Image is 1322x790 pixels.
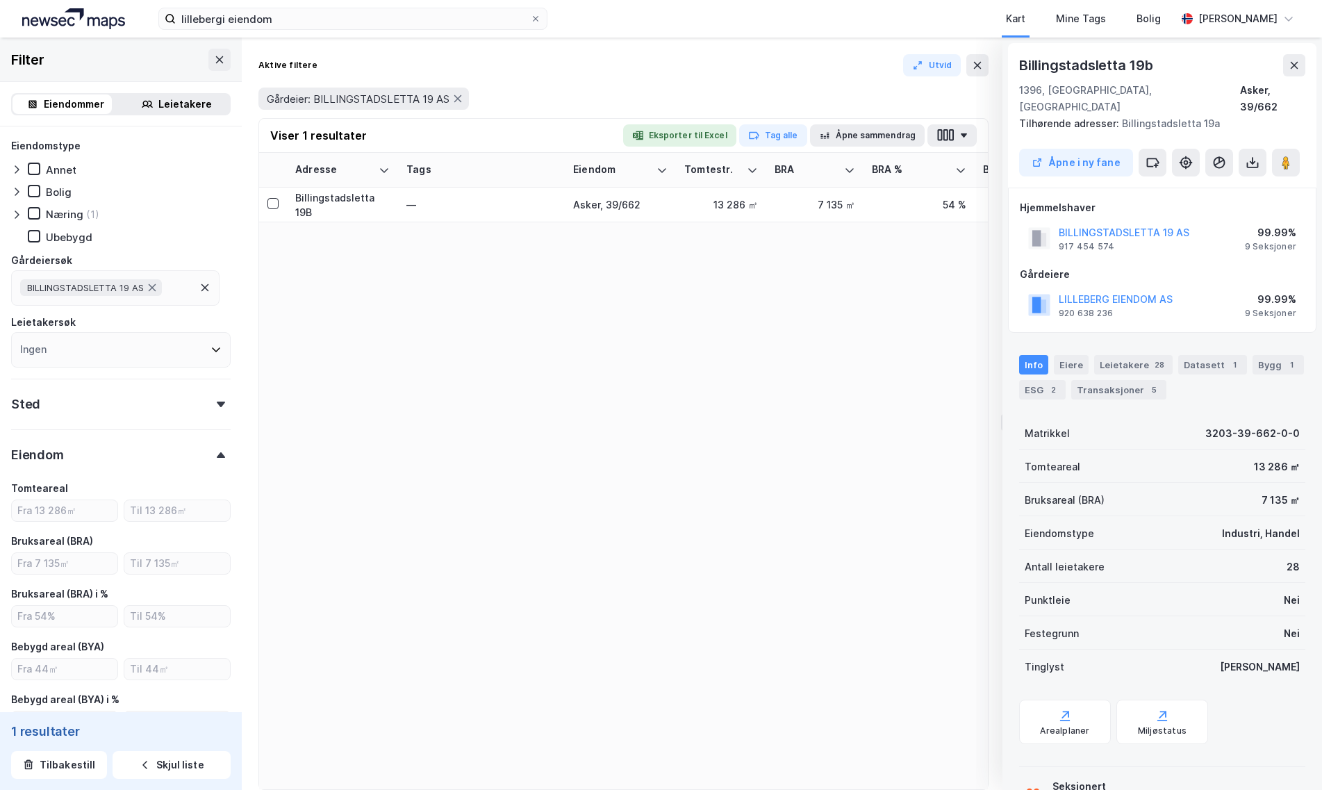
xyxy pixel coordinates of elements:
div: Filter [11,49,44,71]
div: Tags [406,163,556,176]
div: 9 Seksjoner [1245,241,1296,252]
input: Fra 7 135㎡ [12,553,117,574]
div: 99.99% [1245,291,1296,308]
div: 9 Seksjoner [1245,308,1296,319]
div: Viser 1 resultater [270,127,367,144]
div: Tomteareal [11,480,68,497]
div: BRA % [872,163,950,176]
div: Eiere [1054,355,1089,375]
div: Bebygd areal (BYA) [11,639,104,655]
div: [PERSON_NAME] [1220,659,1300,675]
img: logo.a4113a55bc3d86da70a041830d287a7e.svg [22,8,125,29]
input: Fra 44㎡ [12,659,117,680]
div: Ingen [20,341,47,358]
div: Gårdeiersøk [11,252,72,269]
div: Datasett [1178,355,1247,375]
div: Punktleie [1025,592,1071,609]
button: Tilbakestill [11,751,107,779]
div: Nei [1284,625,1300,642]
div: BYA [983,163,1047,176]
div: 1396, [GEOGRAPHIC_DATA], [GEOGRAPHIC_DATA] [1019,82,1240,115]
div: Leietakersøk [11,314,76,331]
input: Til 44㎡ [124,659,230,680]
input: Fra % [12,711,117,732]
div: Bruksareal (BRA) [11,533,93,550]
div: Aktive filtere [258,60,317,71]
div: Tinglyst [1025,659,1064,675]
input: Til % [124,711,230,732]
div: 1 [1228,358,1241,372]
div: Industri, Handel [1222,525,1300,542]
div: Kontrollprogram for chat [1253,723,1322,790]
div: Asker, 39/662 [573,197,668,212]
div: Bruksareal (BRA) [1025,492,1105,509]
div: 3203-39-662-0-0 [1205,425,1300,442]
div: 28 [1287,559,1300,575]
div: Info [1019,355,1048,375]
button: Skjul liste [113,751,231,779]
button: Åpne sammendrag [810,124,925,147]
div: Hjemmelshaver [1020,199,1305,216]
div: Annet [46,163,76,176]
div: 7 135 ㎡ [775,197,855,212]
div: Sted [11,396,40,413]
div: BRA [775,163,838,176]
div: Eiendom [11,447,64,463]
div: Billingstadsletta 19b [1019,54,1156,76]
div: Miljøstatus [1138,725,1187,736]
div: 1 resultater [11,723,231,740]
div: Eiendom [573,163,651,176]
div: [PERSON_NAME] [1198,10,1278,27]
div: Tomtestr. [684,163,741,176]
div: Mine Tags [1056,10,1106,27]
span: Tilhørende adresser: [1019,117,1122,129]
div: Arealplaner [1040,725,1089,736]
button: Utvid [903,54,961,76]
button: Åpne i ny fane [1019,149,1133,176]
div: Ubebygd [46,231,92,244]
div: Antall leietakere [1025,559,1105,575]
div: Matrikkel [1025,425,1070,442]
div: 920 638 236 [1059,308,1113,319]
div: Eiendomstype [1025,525,1094,542]
input: Fra 54% [12,606,117,627]
input: Søk på adresse, matrikkel, gårdeiere, leietakere eller personer [176,8,530,29]
div: Bruksareal (BRA) i % [11,586,108,602]
div: 13 286 ㎡ [1254,459,1300,475]
div: Nei [1284,592,1300,609]
input: Til 13 286㎡ [124,500,230,521]
div: Bebygd areal (BYA) i % [11,691,119,708]
div: Bolig [1137,10,1161,27]
div: Festegrunn [1025,625,1079,642]
div: 44 ㎡ [983,197,1064,212]
div: 5 [1147,383,1161,397]
div: 917 454 574 [1059,241,1114,252]
div: 13 286 ㎡ [684,197,758,212]
div: Transaksjoner [1071,380,1166,400]
span: BILLINGSTADSLETTA 19 AS [27,282,144,293]
div: (1) [86,208,99,221]
button: Tag alle [739,124,807,147]
div: Billingstadsletta 19B [295,190,390,220]
div: Bygg [1253,355,1304,375]
div: 54 % [872,197,966,212]
div: Tomteareal [1025,459,1080,475]
input: Fra 13 286㎡ [12,500,117,521]
iframe: Chat Widget [1253,723,1322,790]
div: 28 [1152,358,1167,372]
div: Billingstadsletta 19a [1019,115,1294,132]
div: Adresse [295,163,373,176]
div: Eiendommer [44,96,104,113]
input: Til 54% [124,606,230,627]
div: Leietakere [1094,355,1173,375]
div: 99.99% [1245,224,1296,241]
span: Gårdeier: BILLINGSTADSLETTA 19 AS [267,92,449,106]
div: Kart [1006,10,1025,27]
div: Gårdeiere [1020,266,1305,283]
div: 7 135 ㎡ [1262,492,1300,509]
div: Eiendomstype [11,138,81,154]
div: Næring [46,208,83,221]
div: ESG [1019,380,1066,400]
div: 2 [1046,383,1060,397]
button: Eksporter til Excel [623,124,736,147]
